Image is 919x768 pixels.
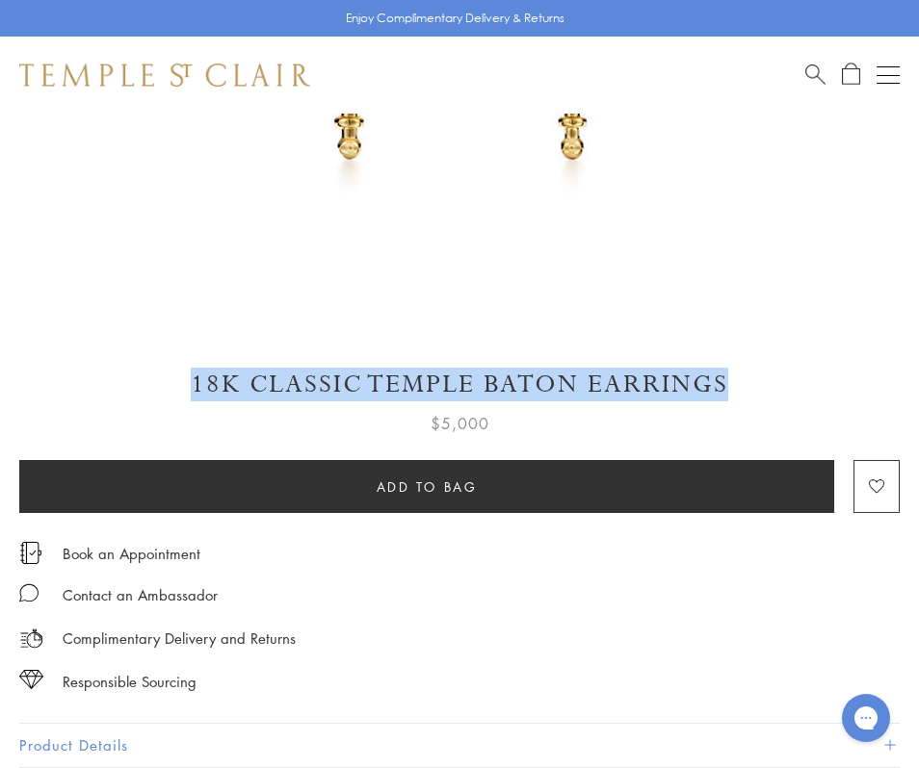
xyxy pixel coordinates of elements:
[877,64,900,87] button: Open navigation
[19,583,39,602] img: MessageIcon-01_2.svg
[19,64,310,87] img: Temple St. Clair
[805,63,826,87] a: Search
[63,583,218,607] div: Contact an Ambassador
[377,476,478,498] span: Add to bag
[19,542,42,564] img: icon_appointment.svg
[842,63,860,87] a: Open Shopping Bag
[832,687,900,749] iframe: Gorgias live chat messenger
[63,627,296,651] p: Complimentary Delivery and Returns
[19,724,900,767] button: Product Details
[63,543,200,564] a: Book an Appointment
[431,411,489,436] span: $5,000
[19,627,43,651] img: icon_delivery.svg
[63,670,197,694] div: Responsible Sourcing
[19,670,43,689] img: icon_sourcing.svg
[19,460,834,513] button: Add to bag
[346,9,565,28] p: Enjoy Complimentary Delivery & Returns
[19,368,900,401] h1: 18K Classic Temple Baton Earrings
